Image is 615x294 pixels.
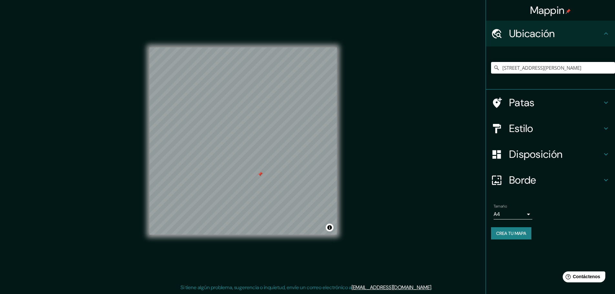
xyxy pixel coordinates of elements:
font: . [432,284,433,291]
font: Mappin [530,4,565,17]
div: Patas [486,90,615,116]
canvas: Mapa [149,47,337,235]
input: Elige tu ciudad o zona [491,62,615,74]
font: Crea tu mapa [496,230,526,236]
a: [EMAIL_ADDRESS][DOMAIN_NAME] [352,284,431,291]
font: . [431,284,432,291]
button: Activar o desactivar atribución [326,224,333,231]
font: A4 [494,211,500,218]
iframe: Lanzador de widgets de ayuda [558,269,608,287]
font: Borde [509,173,536,187]
font: Ubicación [509,27,555,40]
img: pin-icon.png [566,9,571,14]
font: Estilo [509,122,533,135]
div: Ubicación [486,21,615,46]
div: Estilo [486,116,615,141]
font: Patas [509,96,535,109]
button: Crea tu mapa [491,227,531,239]
font: Disposición [509,147,562,161]
div: Disposición [486,141,615,167]
font: Si tiene algún problema, sugerencia o inquietud, envíe un correo electrónico a [180,284,352,291]
div: A4 [494,209,532,219]
font: Tamaño [494,204,507,209]
font: . [433,284,435,291]
div: Borde [486,167,615,193]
